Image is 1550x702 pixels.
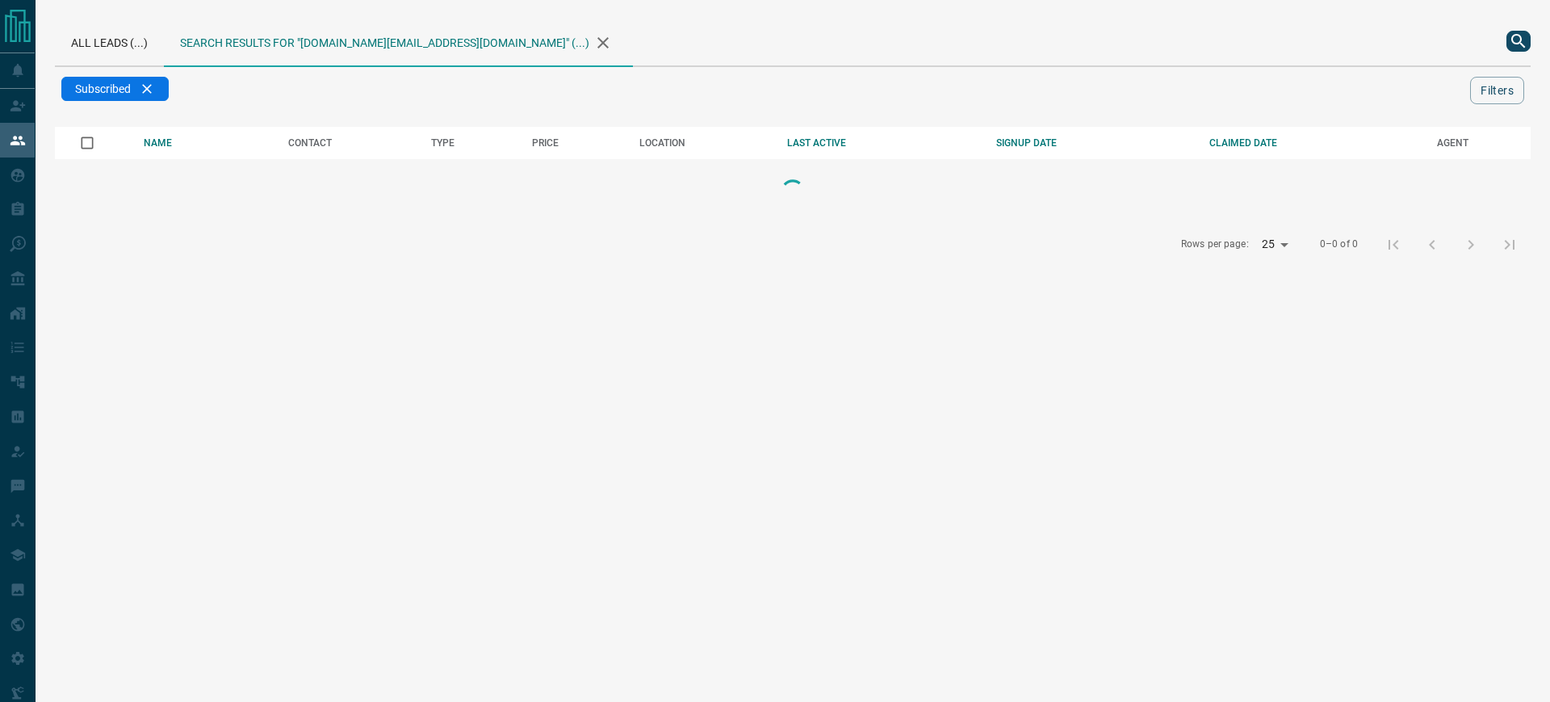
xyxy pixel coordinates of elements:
[1181,238,1249,251] p: Rows per page:
[55,16,164,65] div: All Leads (...)
[1320,238,1358,251] p: 0–0 of 0
[75,82,131,95] span: Subscribed
[1209,137,1414,149] div: CLAIMED DATE
[288,137,407,149] div: CONTACT
[712,175,873,208] div: Loading
[1470,77,1524,104] button: Filters
[639,137,763,149] div: LOCATION
[787,137,972,149] div: LAST ACTIVE
[532,137,615,149] div: PRICE
[1255,233,1294,256] div: 25
[164,16,633,67] div: Search results for "[DOMAIN_NAME][EMAIL_ADDRESS][DOMAIN_NAME]" (...)
[144,137,264,149] div: NAME
[996,137,1185,149] div: SIGNUP DATE
[61,77,169,101] div: Subscribed
[1437,137,1531,149] div: AGENT
[431,137,507,149] div: TYPE
[1506,31,1531,52] button: search button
